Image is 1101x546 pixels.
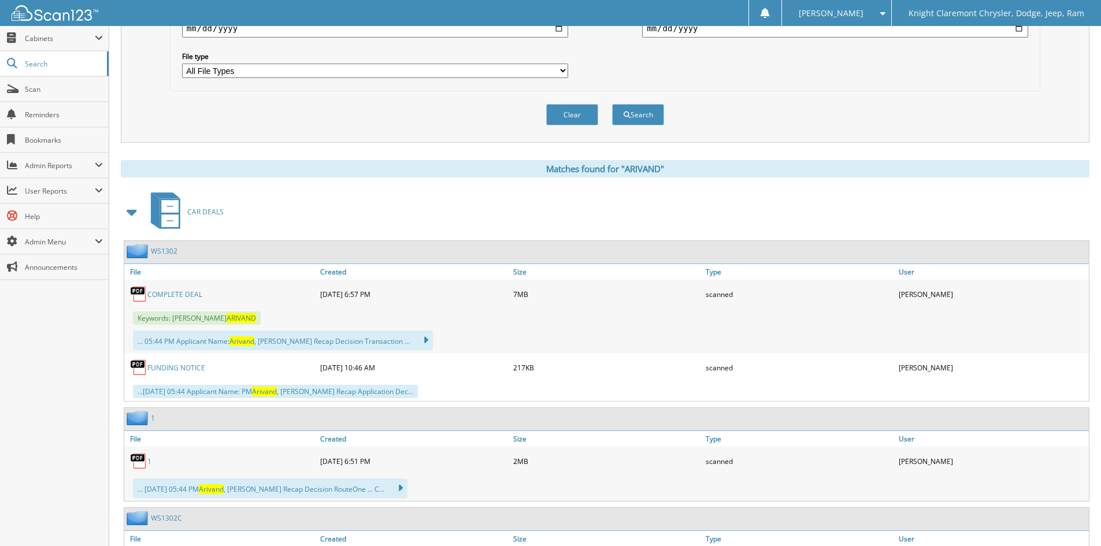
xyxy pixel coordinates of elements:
a: User [896,264,1089,280]
span: CAR DEALS [187,207,224,217]
div: [DATE] 6:51 PM [317,450,510,473]
span: Knight Claremont Chrysler, Dodge, Jeep, Ram [909,10,1084,17]
a: 1 [147,456,151,466]
span: Cabinets [25,34,95,43]
a: File [124,431,317,447]
a: CAR DEALS [144,189,224,235]
label: File type [182,51,568,61]
a: Type [703,264,896,280]
div: scanned [703,356,896,379]
img: PDF.png [130,285,147,303]
span: Scan [25,84,103,94]
a: File [124,264,317,280]
span: Bookmarks [25,135,103,145]
span: Search [25,59,101,69]
a: 1 [151,413,155,423]
span: Help [25,211,103,221]
span: Arivand [252,387,277,396]
img: PDF.png [130,359,147,376]
img: folder2.png [127,511,151,525]
span: Announcements [25,262,103,272]
a: FUNDING NOTICE [147,363,205,373]
a: Created [317,431,510,447]
img: PDF.png [130,452,147,470]
div: [PERSON_NAME] [896,283,1089,306]
button: Search [612,104,664,125]
button: Clear [546,104,598,125]
div: scanned [703,283,896,306]
span: ARIVAND [227,313,256,323]
img: scan123-logo-white.svg [12,5,98,21]
div: [PERSON_NAME] [896,356,1089,379]
span: Admin Reports [25,161,95,170]
a: Size [510,264,703,280]
div: [PERSON_NAME] [896,450,1089,473]
div: scanned [703,450,896,473]
div: [DATE] 6:57 PM [317,283,510,306]
span: Keywords: [PERSON_NAME] [133,311,261,325]
a: COMPLETE DEAL [147,289,202,299]
a: User [896,431,1089,447]
input: end [642,19,1028,38]
a: Created [317,264,510,280]
a: WS1302C [151,513,182,523]
span: User Reports [25,186,95,196]
span: Admin Menu [25,237,95,247]
img: folder2.png [127,244,151,258]
a: Size [510,431,703,447]
span: [PERSON_NAME] [799,10,863,17]
div: 217KB [510,356,703,379]
img: folder2.png [127,411,151,425]
span: Arivand [199,484,224,494]
a: Type [703,431,896,447]
div: Matches found for "ARIVAND" [121,160,1089,177]
input: start [182,19,568,38]
div: ...[DATE] 05:44 Applicant Name: PM , [PERSON_NAME] Recap Application Dec... [133,385,418,398]
span: Reminders [25,110,103,120]
div: 7MB [510,283,703,306]
div: 2MB [510,450,703,473]
iframe: Chat Widget [1043,491,1101,546]
div: ... [DATE] 05:44 PM , [PERSON_NAME] Recap Decision RouteOne ... C... [133,478,407,498]
div: ... 05:44 PM Applicant Name: , [PERSON_NAME] Recap Decision Transaction ... [133,330,433,350]
div: [DATE] 10:46 AM [317,356,510,379]
a: WS1302 [151,246,177,256]
span: Arivand [229,336,254,346]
